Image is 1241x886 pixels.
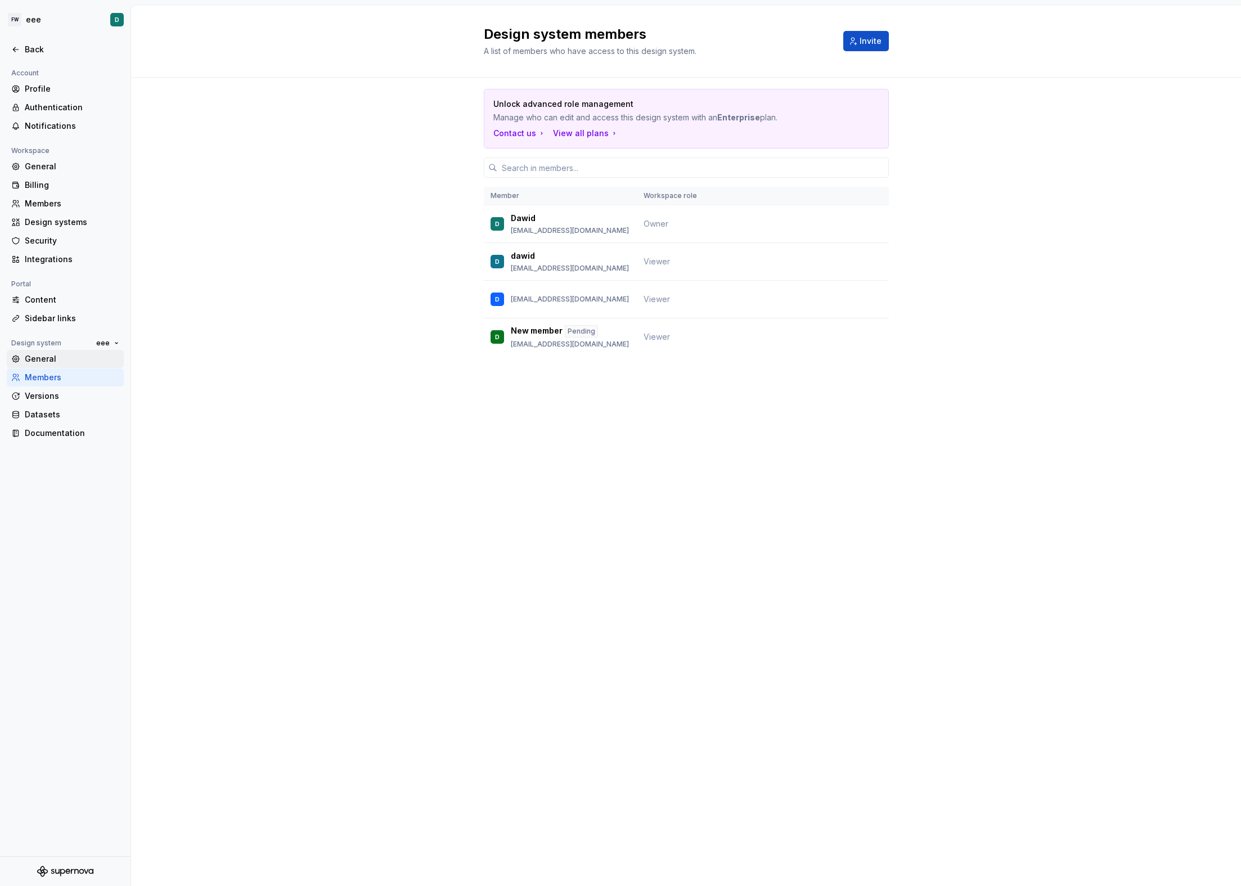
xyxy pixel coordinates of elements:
[7,406,124,424] a: Datasets
[511,226,629,235] p: [EMAIL_ADDRESS][DOMAIN_NAME]
[25,161,119,172] div: General
[495,256,500,267] div: D
[7,213,124,231] a: Design systems
[115,15,119,24] div: D
[7,66,43,80] div: Account
[511,264,629,273] p: [EMAIL_ADDRESS][DOMAIN_NAME]
[843,31,889,51] button: Invite
[25,372,119,383] div: Members
[493,98,801,110] p: Unlock advanced role management
[484,187,637,205] th: Member
[7,144,54,158] div: Workspace
[7,368,124,386] a: Members
[644,257,670,266] span: Viewer
[7,291,124,309] a: Content
[565,325,598,338] div: Pending
[553,128,619,139] button: View all plans
[8,13,21,26] div: FW
[644,332,670,341] span: Viewer
[25,294,119,305] div: Content
[25,390,119,402] div: Versions
[25,235,119,246] div: Security
[25,254,119,265] div: Integrations
[7,350,124,368] a: General
[7,424,124,442] a: Documentation
[493,128,546,139] a: Contact us
[7,309,124,327] a: Sidebar links
[511,340,629,349] p: [EMAIL_ADDRESS][DOMAIN_NAME]
[511,213,536,224] p: Dawid
[25,120,119,132] div: Notifications
[37,866,93,877] svg: Supernova Logo
[7,195,124,213] a: Members
[495,294,500,305] div: D
[7,41,124,59] a: Back
[860,35,882,47] span: Invite
[7,80,124,98] a: Profile
[717,113,760,122] b: Enterprise
[26,14,41,25] div: eee
[25,44,119,55] div: Back
[7,176,124,194] a: Billing
[7,250,124,268] a: Integrations
[511,295,629,304] p: [EMAIL_ADDRESS][DOMAIN_NAME]
[644,294,670,304] span: Viewer
[7,158,124,176] a: General
[25,102,119,113] div: Authentication
[497,158,889,178] input: Search in members...
[7,117,124,135] a: Notifications
[637,187,712,205] th: Workspace role
[25,428,119,439] div: Documentation
[7,387,124,405] a: Versions
[495,331,500,343] div: D
[495,218,500,230] div: D
[484,25,830,43] h2: Design system members
[25,313,119,324] div: Sidebar links
[25,409,119,420] div: Datasets
[25,198,119,209] div: Members
[511,250,535,262] p: dawid
[7,232,124,250] a: Security
[493,112,801,123] p: Manage who can edit and access this design system with an plan.
[7,98,124,116] a: Authentication
[96,339,110,348] span: eee
[25,83,119,95] div: Profile
[2,7,128,32] button: FWeeeD
[25,179,119,191] div: Billing
[25,217,119,228] div: Design systems
[7,277,35,291] div: Portal
[25,353,119,365] div: General
[511,325,563,338] p: New member
[644,219,668,228] span: Owner
[7,336,66,350] div: Design system
[484,46,696,56] span: A list of members who have access to this design system.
